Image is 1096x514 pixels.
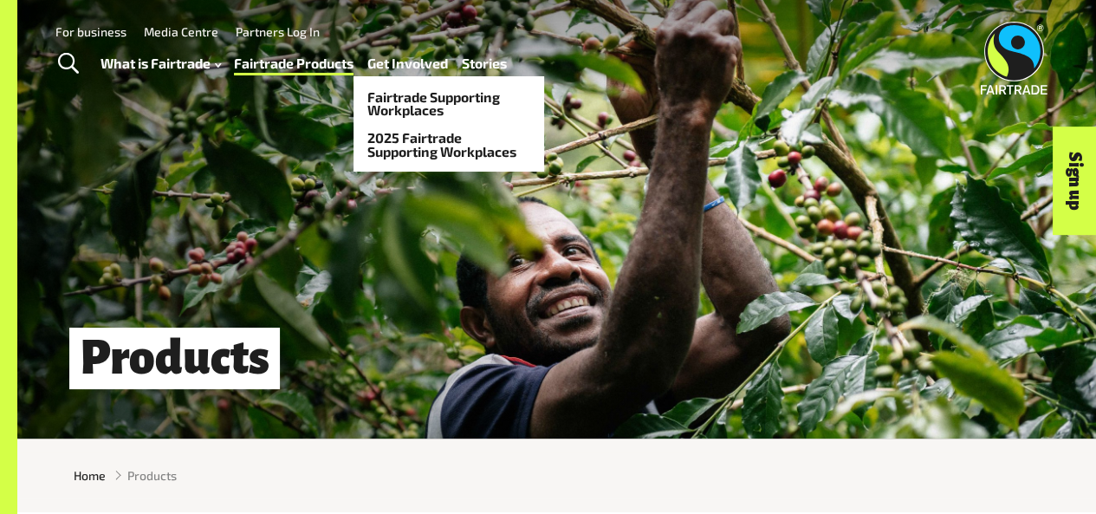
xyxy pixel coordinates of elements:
[234,51,353,75] a: Fairtrade Products
[74,466,106,485] a: Home
[462,51,507,75] a: Stories
[353,83,544,124] a: Fairtrade Supporting Workplaces
[127,466,177,485] span: Products
[353,124,544,165] a: 2025 Fairtrade Supporting Workplaces
[55,24,126,39] a: For business
[367,51,448,75] a: Get Involved
[101,51,221,75] a: What is Fairtrade
[47,42,89,86] a: Toggle Search
[144,24,218,39] a: Media Centre
[69,328,280,389] h1: Products
[981,22,1047,94] img: Fairtrade Australia New Zealand logo
[236,24,320,39] a: Partners Log In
